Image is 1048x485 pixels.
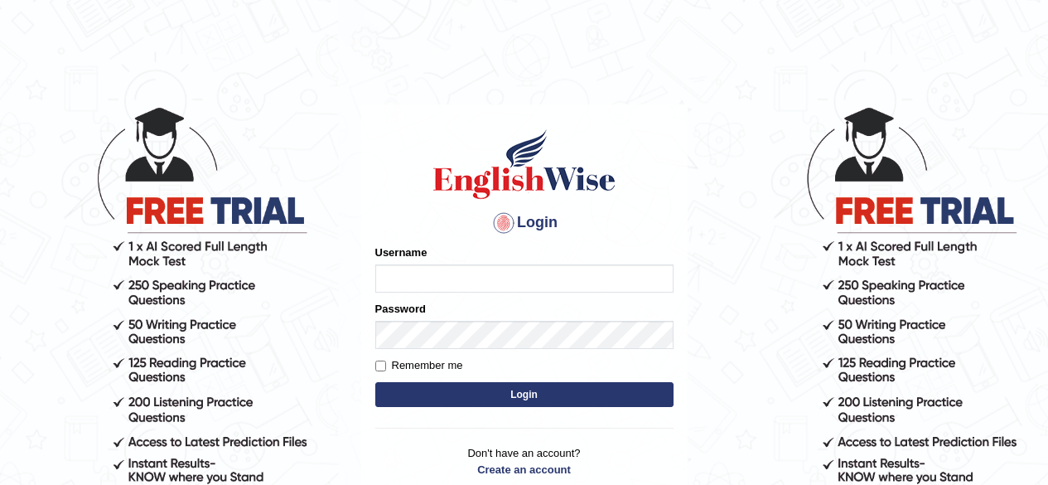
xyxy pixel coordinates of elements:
[375,462,674,478] a: Create an account
[375,301,426,317] label: Password
[375,361,386,371] input: Remember me
[375,245,427,260] label: Username
[375,382,674,407] button: Login
[375,210,674,236] h4: Login
[375,357,463,374] label: Remember me
[430,127,619,201] img: Logo of English Wise sign in for intelligent practice with AI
